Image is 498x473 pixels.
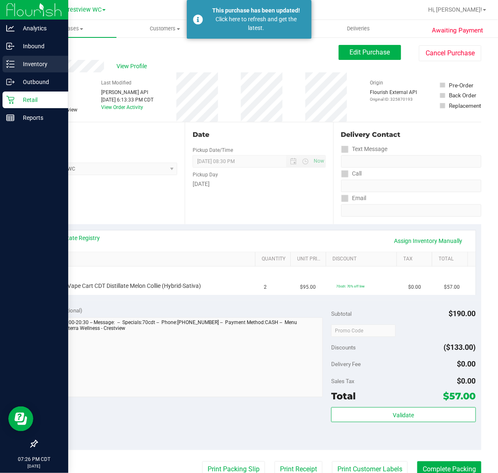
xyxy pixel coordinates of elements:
a: View State Registry [50,234,100,242]
div: Back Order [449,91,477,99]
span: 2 [264,283,267,291]
span: Hi, [PERSON_NAME]! [428,6,482,13]
a: Deliveries [310,20,406,37]
label: Call [341,168,362,180]
input: Format: (999) 999-9999 [341,180,481,192]
span: $190.00 [449,309,476,318]
span: Subtotal [331,310,352,317]
span: 70cdt: 70% off line [336,284,365,288]
label: Pickup Day [193,171,218,178]
div: Click here to refresh and get the latest. [208,15,305,32]
p: Inbound [15,41,64,51]
span: $95.00 [300,283,316,291]
a: Tax [404,256,429,263]
span: FT 1g Vape Cart CDT Distillate Melon Collie (Hybrid-Sativa) [52,282,201,290]
span: Crestview WC [64,6,102,13]
span: Validate [393,412,414,419]
span: Awaiting Payment [432,26,483,35]
inline-svg: Reports [6,114,15,122]
span: Sales Tax [331,378,354,384]
button: Edit Purchase [339,45,401,60]
div: [PERSON_NAME] API [101,89,154,96]
p: Reports [15,113,64,123]
span: $0.00 [457,376,476,385]
label: Pickup Date/Time [193,146,233,154]
p: Outbound [15,77,64,87]
div: Flourish External API [370,89,417,102]
iframe: Resource center [8,406,33,431]
a: SKU [49,256,252,263]
inline-svg: Analytics [6,24,15,32]
div: Replacement [449,102,481,110]
span: ($133.00) [444,343,476,352]
span: Customers [117,25,213,32]
div: Date [193,130,325,140]
span: Discounts [331,340,356,355]
button: Cancel Purchase [419,45,481,61]
a: Total [439,256,464,263]
span: Purchases [20,25,116,32]
label: Origin [370,79,383,87]
p: Original ID: 325870193 [370,96,417,102]
a: Assign Inventory Manually [389,234,468,248]
span: $57.00 [444,283,460,291]
a: Customers [116,20,213,37]
inline-svg: Inbound [6,42,15,50]
label: Email [341,192,367,204]
div: Delivery Contact [341,130,481,140]
span: $0.00 [457,359,476,368]
inline-svg: Outbound [6,78,15,86]
input: Promo Code [331,324,396,337]
span: Edit Purchase [350,48,390,56]
label: Last Modified [101,79,131,87]
p: Retail [15,95,64,105]
button: Validate [331,407,476,422]
p: 07:26 PM CDT [4,456,64,463]
a: Purchases [20,20,116,37]
label: Text Message [341,143,388,155]
span: $57.00 [443,390,476,402]
p: Analytics [15,23,64,33]
a: View Order Activity [101,104,143,110]
span: View Profile [116,62,150,71]
input: Format: (999) 999-9999 [341,155,481,168]
a: Quantity [262,256,287,263]
div: This purchase has been updated! [208,6,305,15]
span: $0.00 [408,283,421,291]
p: Inventory [15,59,64,69]
div: [DATE] 6:13:33 PM CDT [101,96,154,104]
inline-svg: Inventory [6,60,15,68]
span: Delivery Fee [331,361,361,367]
inline-svg: Retail [6,96,15,104]
p: [DATE] [4,463,64,469]
div: Pre-Order [449,81,474,89]
span: Total [331,390,356,402]
span: Deliveries [336,25,381,32]
a: Unit Price [297,256,323,263]
div: [DATE] [193,180,325,188]
a: Discount [333,256,394,263]
div: Location [37,130,177,140]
